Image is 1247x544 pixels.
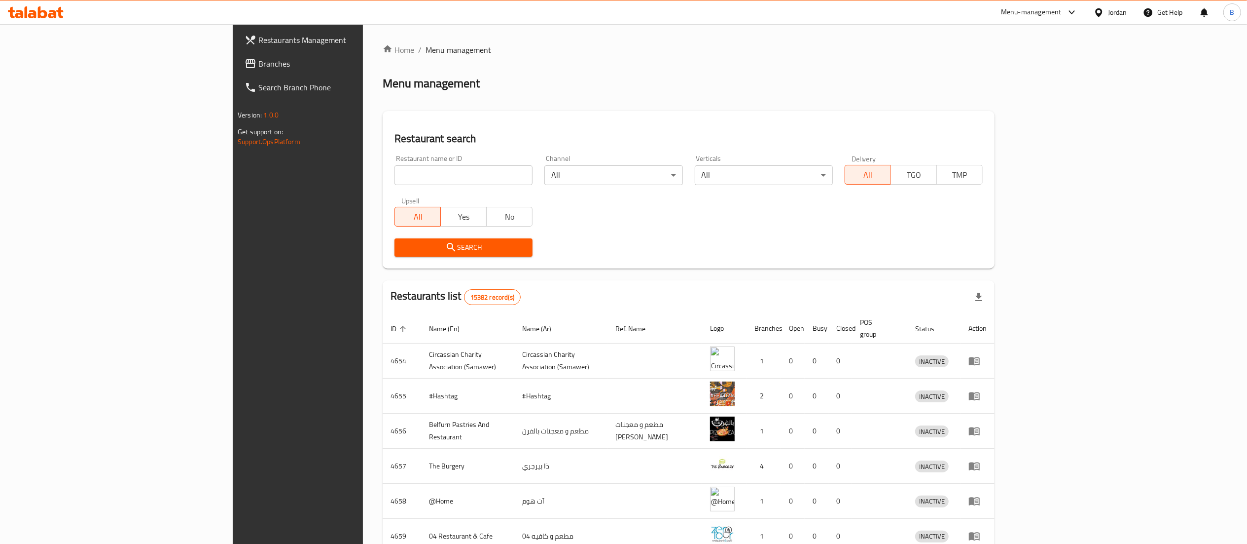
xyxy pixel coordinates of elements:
td: 0 [781,449,805,484]
input: Search for restaurant name or ID.. [394,165,533,185]
div: All [695,165,833,185]
td: مطعم و معجنات بالفرن [514,414,607,449]
td: 2 [747,379,781,414]
div: Menu [968,355,987,367]
td: @Home [421,484,514,519]
span: Name (Ar) [522,323,564,335]
label: Delivery [852,155,876,162]
td: 0 [805,414,828,449]
span: B [1230,7,1234,18]
td: 0 [828,449,852,484]
td: 0 [781,484,805,519]
h2: Restaurants list [391,289,521,305]
td: 0 [781,414,805,449]
button: All [845,165,891,185]
div: Menu [968,390,987,402]
td: 0 [781,379,805,414]
td: 0 [805,344,828,379]
th: Logo [702,313,747,344]
div: Menu-management [1001,6,1062,18]
button: All [394,207,441,227]
td: 4 [747,449,781,484]
td: ​Circassian ​Charity ​Association​ (Samawer) [421,344,514,379]
td: 0 [805,379,828,414]
td: آت هوم [514,484,607,519]
nav: breadcrumb [383,44,995,56]
span: 15382 record(s) [464,293,520,302]
span: Branches [258,58,433,70]
td: 1 [747,414,781,449]
td: ذا بيرجري [514,449,607,484]
span: All [399,210,437,224]
span: All [849,168,887,182]
td: 0 [828,344,852,379]
div: INACTIVE [915,426,949,437]
td: 0 [828,379,852,414]
span: Get support on: [238,125,283,138]
span: 1.0.0 [263,109,279,121]
span: Search [402,241,525,254]
td: #Hashtag [514,379,607,414]
td: 0 [805,449,828,484]
td: 0 [828,414,852,449]
button: TMP [936,165,983,185]
span: INACTIVE [915,426,949,437]
img: ​Circassian ​Charity ​Association​ (Samawer) [710,347,735,371]
td: 0 [781,344,805,379]
td: Belfurn Pastries And Restaurant [421,414,514,449]
td: 0 [805,484,828,519]
div: INACTIVE [915,355,949,367]
div: Menu [968,425,987,437]
button: Yes [440,207,487,227]
td: 0 [828,484,852,519]
img: #Hashtag [710,382,735,406]
a: Restaurants Management [237,28,441,52]
div: Menu [968,495,987,507]
a: Support.OpsPlatform [238,135,300,148]
div: Total records count [464,289,521,305]
span: Yes [445,210,483,224]
td: The Burgery [421,449,514,484]
span: Restaurants Management [258,34,433,46]
span: Ref. Name [615,323,658,335]
button: TGO [891,165,937,185]
a: Branches [237,52,441,76]
span: Search Branch Phone [258,81,433,93]
span: Status [915,323,947,335]
td: #Hashtag [421,379,514,414]
span: Version: [238,109,262,121]
span: No [491,210,529,224]
td: 1 [747,344,781,379]
span: TMP [941,168,979,182]
div: Menu [968,530,987,542]
td: مطعم و معجنات [PERSON_NAME] [607,414,702,449]
img: Belfurn Pastries And Restaurant [710,417,735,441]
img: @Home [710,487,735,511]
span: POS group [860,316,895,340]
span: INACTIVE [915,391,949,402]
span: ID [391,323,409,335]
div: INACTIVE [915,390,949,402]
button: Search [394,238,533,257]
div: All [544,165,682,185]
span: INACTIVE [915,531,949,542]
a: Search Branch Phone [237,76,441,99]
img: The Burgery [710,452,735,476]
span: INACTIVE [915,356,949,367]
span: INACTIVE [915,496,949,507]
div: Menu [968,460,987,472]
span: Name (En) [429,323,472,335]
th: Branches [747,313,781,344]
td: 1 [747,484,781,519]
button: No [486,207,533,227]
span: Menu management [426,44,491,56]
div: Export file [967,285,991,309]
th: Closed [828,313,852,344]
th: Action [961,313,995,344]
td: ​Circassian ​Charity ​Association​ (Samawer) [514,344,607,379]
label: Upsell [401,197,420,204]
h2: Restaurant search [394,131,983,146]
div: Jordan [1108,7,1127,18]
